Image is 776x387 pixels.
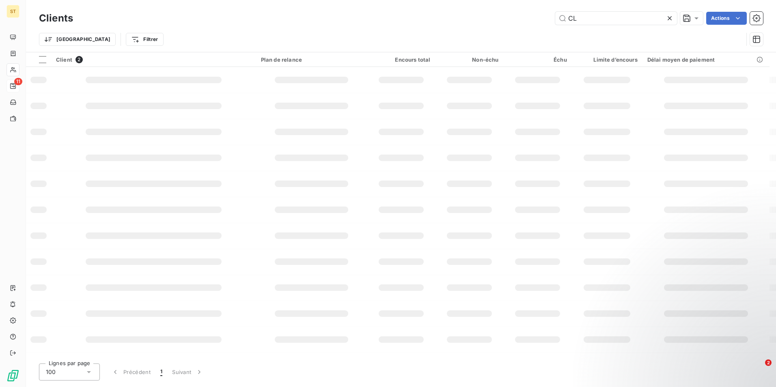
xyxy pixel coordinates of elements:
[6,369,19,382] img: Logo LeanPay
[56,56,72,63] span: Client
[647,56,765,63] div: Délai moyen de paiement
[577,56,638,63] div: Limite d’encours
[261,56,362,63] div: Plan de relance
[160,368,162,376] span: 1
[748,359,768,379] iframe: Intercom live chat
[509,56,567,63] div: Échu
[126,33,163,46] button: Filtrer
[155,363,167,381] button: 1
[106,363,155,381] button: Précédent
[39,11,73,26] h3: Clients
[555,12,677,25] input: Rechercher
[6,5,19,18] div: ST
[167,363,208,381] button: Suivant
[14,78,22,85] span: 11
[75,56,83,63] span: 2
[614,308,776,365] iframe: Intercom notifications message
[39,33,116,46] button: [GEOGRAPHIC_DATA]
[372,56,430,63] div: Encours total
[440,56,498,63] div: Non-échu
[765,359,772,366] span: 2
[706,12,747,25] button: Actions
[46,368,56,376] span: 100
